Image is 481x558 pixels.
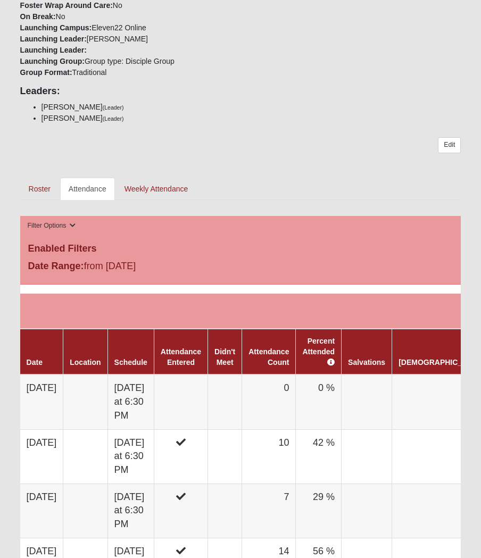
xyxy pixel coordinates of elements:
td: [DATE] at 6:30 PM [107,374,154,429]
label: Date Range: [28,259,84,273]
li: [PERSON_NAME] [42,102,461,113]
a: Attendance Count [248,347,289,367]
a: Schedule [114,358,147,367]
td: [DATE] [20,374,63,429]
td: 0 [242,374,296,429]
td: 29 % [296,484,342,538]
h4: Enabled Filters [28,243,453,255]
a: Date [27,358,43,367]
td: [DATE] [20,484,63,538]
td: 42 % [296,429,342,484]
strong: Group Format: [20,68,72,77]
th: Salvations [342,329,392,374]
td: 0 % [296,374,342,429]
strong: Launching Leader: [20,35,87,43]
td: [DATE] [20,429,63,484]
a: Roster [20,178,59,200]
strong: On Break: [20,12,56,21]
td: [DATE] at 6:30 PM [107,429,154,484]
td: 10 [242,429,296,484]
a: Weekly Attendance [116,178,197,200]
a: Attendance Entered [161,347,201,367]
button: Filter Options [24,220,79,231]
a: Didn't Meet [214,347,235,367]
td: 7 [242,484,296,538]
small: (Leader) [103,115,124,122]
strong: Launching Campus: [20,23,92,32]
strong: Foster Wrap Around Care: [20,1,113,10]
div: from [DATE] [20,259,461,276]
h4: Leaders: [20,86,461,97]
a: Edit [438,137,461,153]
td: [DATE] at 6:30 PM [107,484,154,538]
strong: Launching Group: [20,57,85,65]
a: Percent Attended [302,337,335,367]
small: (Leader) [103,104,124,111]
strong: Launching Leader: [20,46,87,54]
li: [PERSON_NAME] [42,113,461,124]
a: Attendance [60,178,115,200]
a: Location [70,358,101,367]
